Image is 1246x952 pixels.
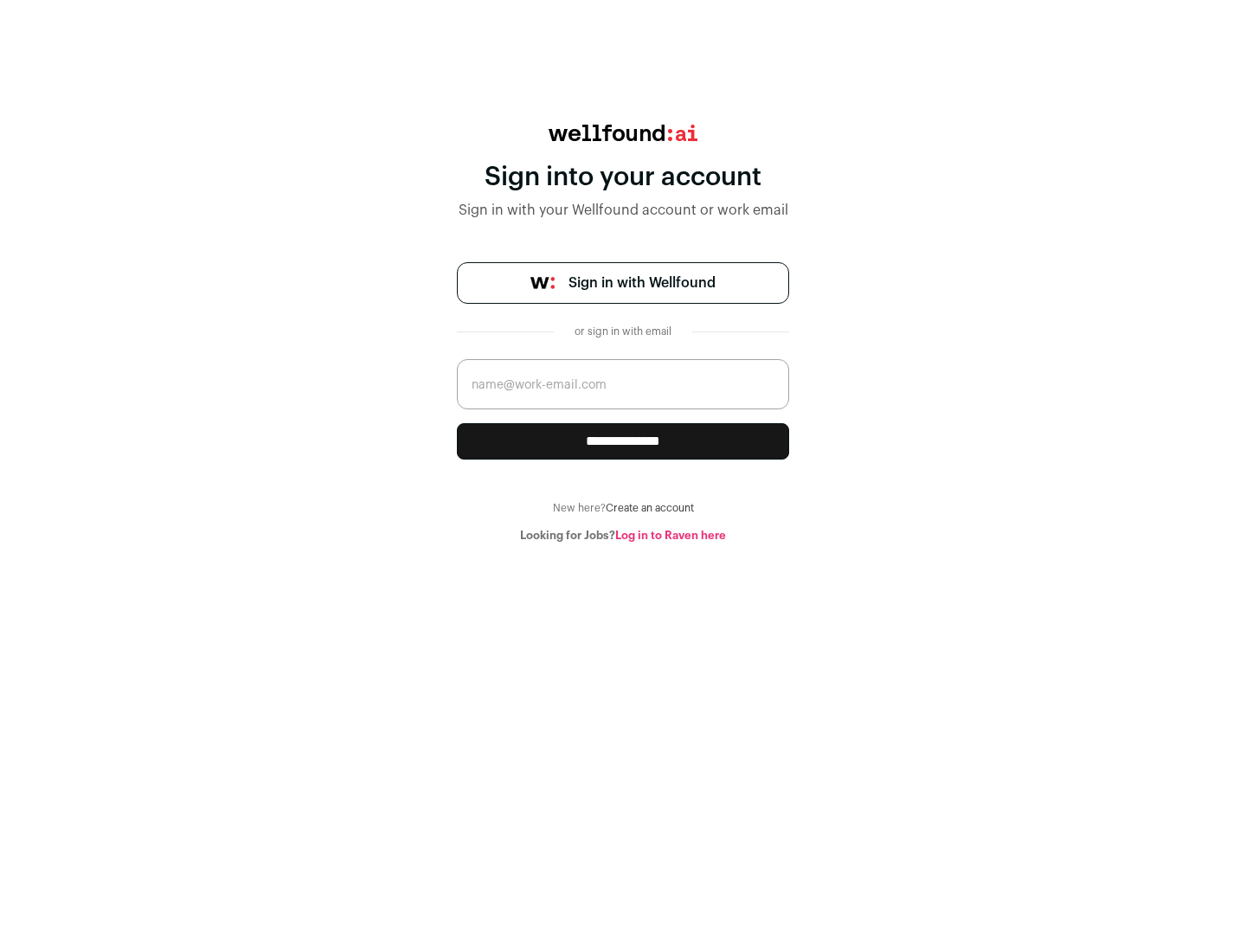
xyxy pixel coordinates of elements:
[568,325,678,338] div: or sign in with email
[457,162,789,193] div: Sign into your account
[457,200,789,221] div: Sign in with your Wellfound account or work email
[457,501,789,515] div: New here?
[457,262,789,304] a: Sign in with Wellfound
[457,529,789,543] div: Looking for Jobs?
[568,273,716,293] span: Sign in with Wellfound
[606,503,694,513] a: Create an account
[549,125,697,141] img: wellfound:ai
[457,359,789,409] input: name@work-email.com
[530,277,555,289] img: wellfound-symbol-flush-black-fb3c872781a75f747ccb3a119075da62bfe97bd399995f84a933054e44a575c4.png
[615,530,726,541] a: Log in to Raven here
